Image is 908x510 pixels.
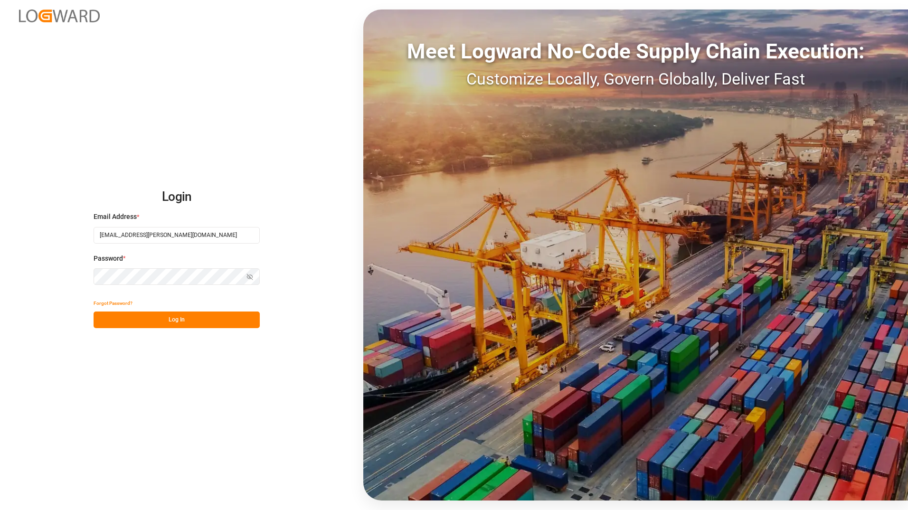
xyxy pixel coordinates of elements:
[363,36,908,67] div: Meet Logward No-Code Supply Chain Execution:
[363,67,908,91] div: Customize Locally, Govern Globally, Deliver Fast
[94,182,260,212] h2: Login
[94,254,123,264] span: Password
[94,295,132,312] button: Forgot Password?
[94,312,260,328] button: Log In
[94,212,137,222] span: Email Address
[94,227,260,244] input: Enter your email
[19,9,100,22] img: Logward_new_orange.png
